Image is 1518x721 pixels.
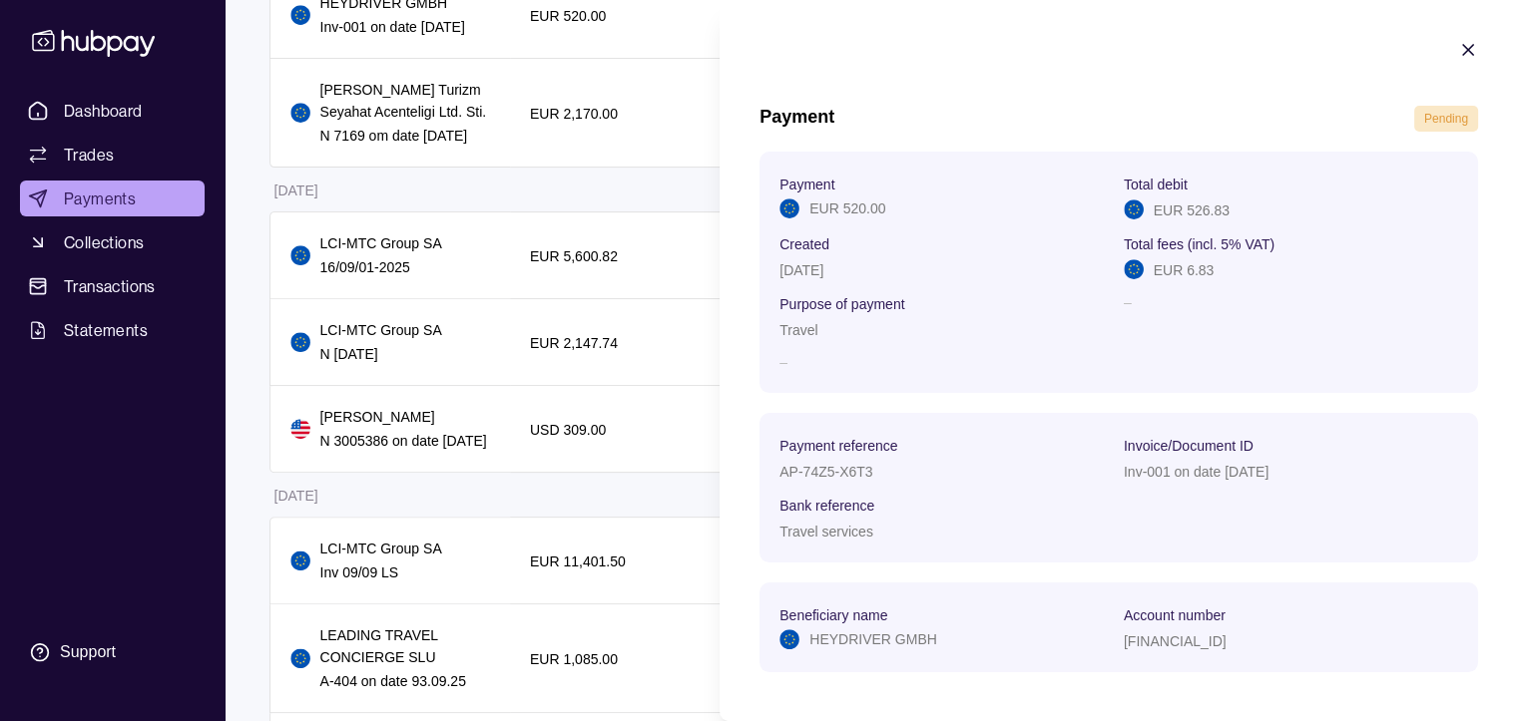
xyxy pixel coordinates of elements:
p: Purpose of payment [779,296,904,312]
p: Invoice/Document ID [1124,438,1254,454]
p: – [1124,291,1458,341]
p: AP-74Z5-X6T3 [779,464,872,480]
p: [DATE] [779,262,823,278]
p: Total fees (incl. 5% VAT) [1124,236,1274,252]
span: Pending [1424,112,1468,126]
img: eu [779,629,799,649]
img: eu [779,198,799,218]
p: HEYDRIVER GMBH [809,628,937,650]
p: [FINANCIAL_ID] [1124,633,1227,649]
p: – [779,351,1114,373]
p: Account number [1124,607,1226,623]
h1: Payment [759,106,834,132]
p: Beneficiary name [779,607,887,623]
img: eu [1124,199,1144,219]
p: Created [779,236,829,252]
p: Payment reference [779,438,897,454]
p: Travel services [779,524,873,540]
p: EUR 520.00 [809,197,885,219]
img: eu [1124,259,1144,279]
p: Total debit [1124,177,1188,192]
p: Bank reference [779,498,874,514]
p: Payment [779,177,834,192]
p: EUR 526.83 [1154,202,1230,218]
p: EUR 6.83 [1154,262,1215,278]
p: Inv-001 on date [DATE] [1124,464,1268,480]
p: Travel [779,322,817,338]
